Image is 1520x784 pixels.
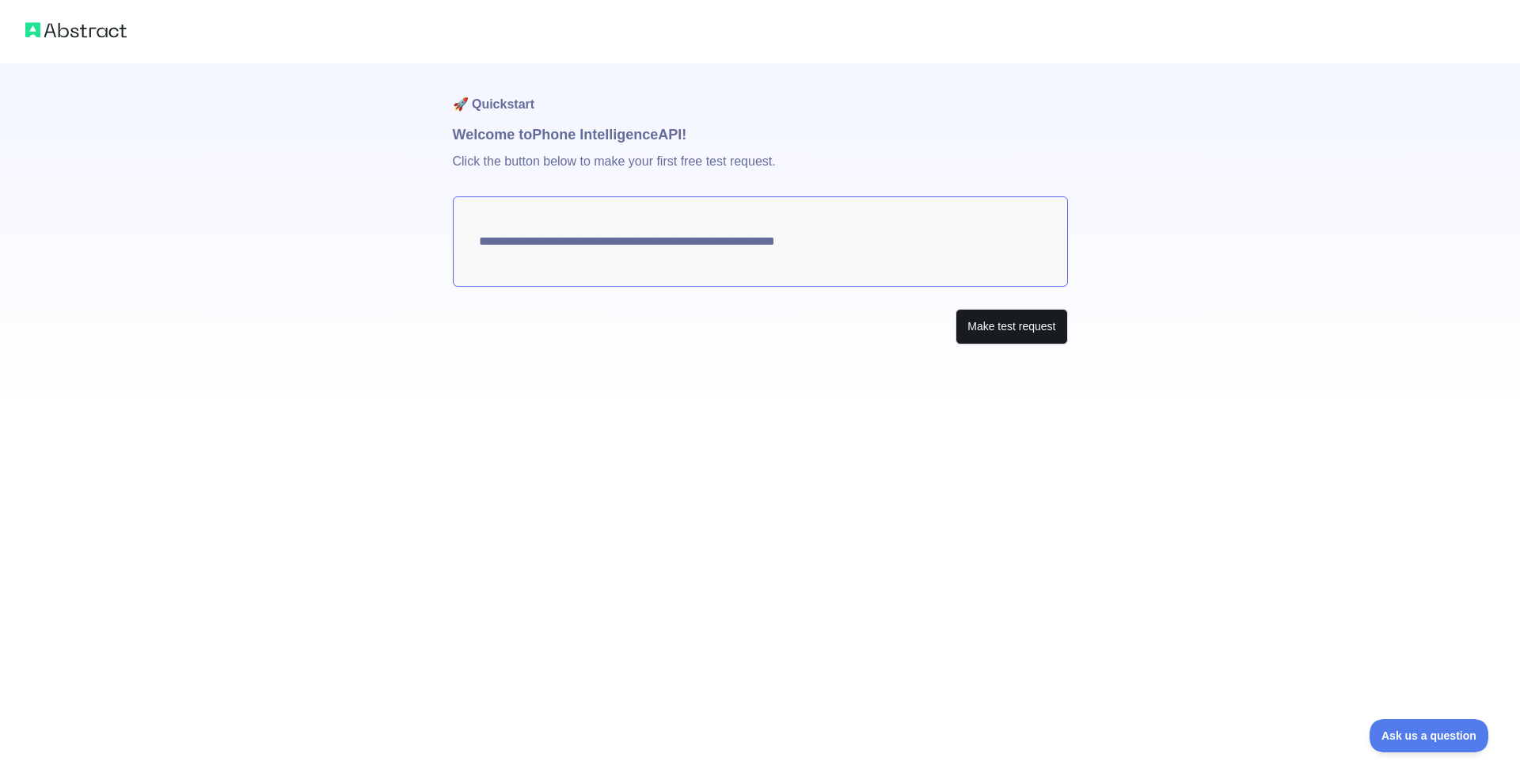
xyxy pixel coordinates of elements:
[453,63,1068,124] h1: 🚀 Quickstart
[1370,719,1488,752] iframe: Toggle Customer Support
[25,19,127,41] img: Abstract logo
[956,309,1067,344] button: Make test request
[453,124,1068,146] h1: Welcome to Phone Intelligence API!
[453,146,1068,196] p: Click the button below to make your first free test request.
